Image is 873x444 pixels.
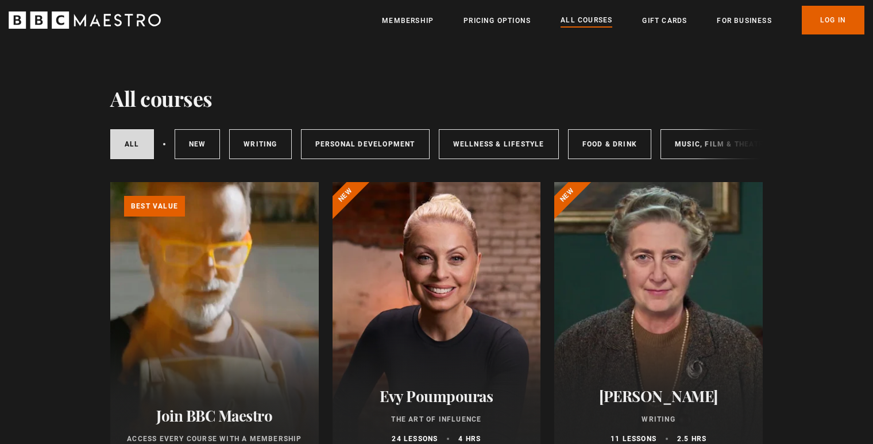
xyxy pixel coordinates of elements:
[110,129,154,159] a: All
[642,15,687,26] a: Gift Cards
[392,434,438,444] p: 24 lessons
[660,129,783,159] a: Music, Film & Theatre
[382,15,434,26] a: Membership
[568,129,651,159] a: Food & Drink
[802,6,864,34] a: Log In
[124,196,185,217] p: Best value
[717,15,771,26] a: For business
[301,129,430,159] a: Personal Development
[382,6,864,34] nav: Primary
[463,15,531,26] a: Pricing Options
[346,387,527,405] h2: Evy Poumpouras
[677,434,706,444] p: 2.5 hrs
[9,11,161,29] svg: BBC Maestro
[110,86,213,110] h1: All courses
[229,129,291,159] a: Writing
[346,414,527,424] p: The Art of Influence
[175,129,221,159] a: New
[439,129,559,159] a: Wellness & Lifestyle
[561,14,612,27] a: All Courses
[568,387,749,405] h2: [PERSON_NAME]
[611,434,656,444] p: 11 lessons
[568,414,749,424] p: Writing
[458,434,481,444] p: 4 hrs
